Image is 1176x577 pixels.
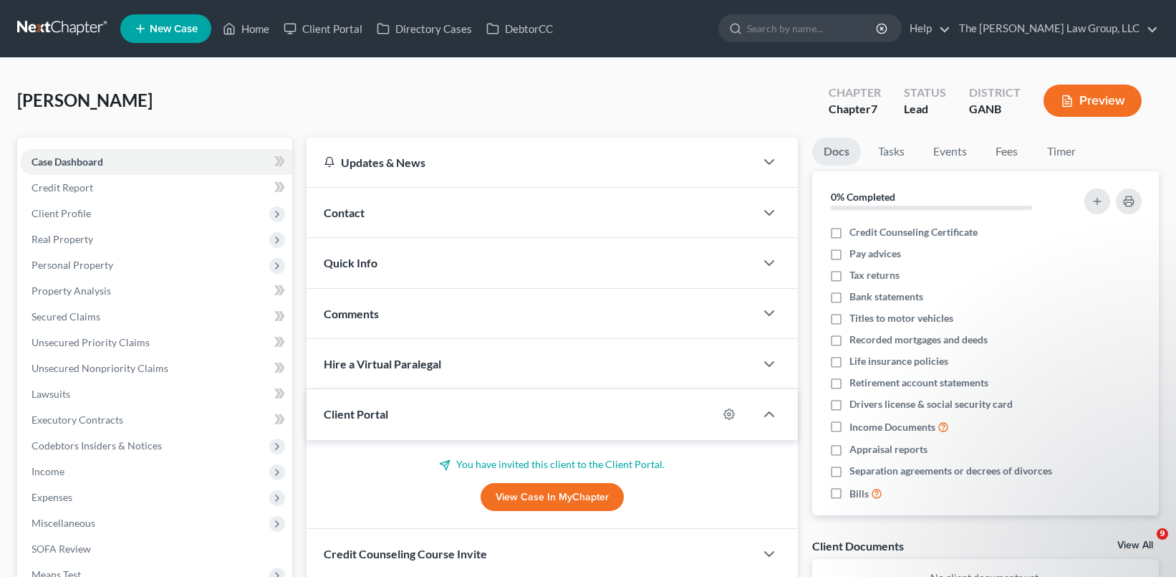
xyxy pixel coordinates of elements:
span: 9 [1157,528,1168,540]
span: Retirement account statements [849,376,988,390]
span: Income Documents [849,420,935,434]
span: Quick Info [324,256,377,270]
span: Bills [849,487,869,501]
a: Docs [812,138,861,166]
span: 7 [871,102,877,115]
a: The [PERSON_NAME] Law Group, LLC [952,16,1158,42]
a: Executory Contracts [20,407,292,433]
span: Property Analysis [32,285,111,297]
a: Unsecured Priority Claims [20,330,292,356]
a: Case Dashboard [20,149,292,175]
div: Updates & News [324,155,738,170]
a: Events [922,138,978,166]
a: View Case in MyChapter [481,483,624,512]
a: View All [1117,540,1153,550]
div: Chapter [829,101,881,118]
a: Secured Claims [20,304,292,330]
span: [PERSON_NAME] [17,90,153,110]
strong: 0% Completed [831,191,895,203]
a: Credit Report [20,175,292,201]
span: Titles to motor vehicles [849,311,953,325]
div: District [969,85,1021,101]
span: Credit Counseling Certificate [849,225,978,239]
span: Lawsuits [32,388,70,400]
span: Client Profile [32,207,91,219]
span: Bank statements [849,290,923,304]
a: Lawsuits [20,381,292,407]
p: You have invited this client to the Client Portal. [324,457,781,472]
span: Codebtors Insiders & Notices [32,439,162,452]
iframe: Intercom live chat [1127,528,1162,563]
a: Help [902,16,950,42]
input: Search by name... [747,15,878,42]
a: Fees [984,138,1030,166]
span: Comments [324,307,379,320]
span: Appraisal reports [849,442,927,457]
span: Personal Property [32,259,113,271]
div: Status [904,85,946,101]
div: Chapter [829,85,881,101]
a: Property Analysis [20,278,292,304]
span: Contact [324,206,365,219]
a: Home [216,16,276,42]
span: Real Property [32,233,93,245]
span: Client Portal [324,407,388,421]
div: GANB [969,101,1021,118]
div: Lead [904,101,946,118]
a: DebtorCC [479,16,560,42]
span: Credit Report [32,181,93,194]
span: Hire a Virtual Paralegal [324,357,441,371]
span: Secured Claims [32,310,100,323]
a: Unsecured Nonpriority Claims [20,356,292,381]
span: Unsecured Nonpriority Claims [32,362,168,374]
span: Executory Contracts [32,414,123,426]
span: Income [32,465,64,477]
span: Drivers license & social security card [849,397,1013,411]
a: Timer [1036,138,1087,166]
a: Tasks [867,138,916,166]
span: New Case [150,24,198,34]
span: Unsecured Priority Claims [32,336,150,348]
span: Credit Counseling Course Invite [324,547,487,561]
span: Recorded mortgages and deeds [849,333,988,347]
a: Client Portal [276,16,370,42]
span: Tax returns [849,268,900,282]
div: Client Documents [812,538,904,553]
a: SOFA Review [20,536,292,562]
span: Separation agreements or decrees of divorces [849,464,1052,478]
span: Miscellaneous [32,517,95,529]
span: Expenses [32,491,72,503]
span: SOFA Review [32,543,91,555]
span: Case Dashboard [32,156,103,168]
a: Directory Cases [370,16,479,42]
button: Preview [1044,85,1142,117]
span: Pay advices [849,247,901,261]
span: Life insurance policies [849,354,948,368]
